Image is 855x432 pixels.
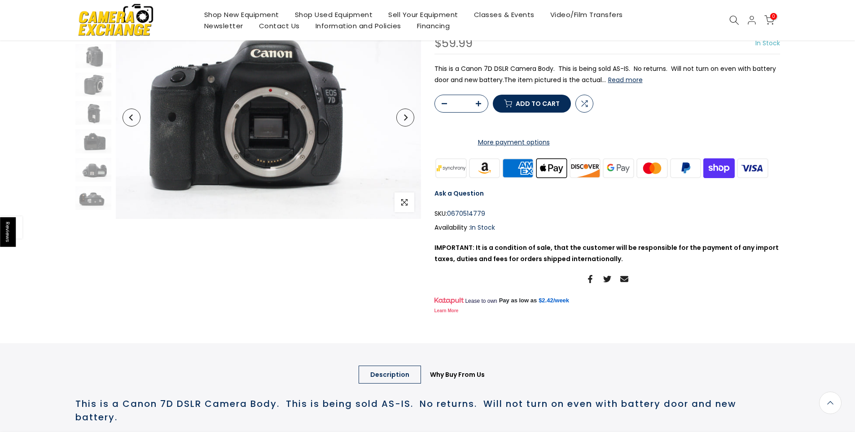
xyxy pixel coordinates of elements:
[418,366,496,384] a: Why Buy From Us
[736,157,769,179] img: visa
[434,137,593,148] a: More payment options
[196,9,287,20] a: Shop New Equipment
[470,223,495,232] span: In Stock
[669,157,702,179] img: paypal
[123,109,140,127] button: Previous
[770,13,777,20] span: 0
[608,76,643,84] button: Read more
[602,157,636,179] img: google pay
[603,274,611,284] a: Share on Twitter
[381,9,466,20] a: Sell Your Equipment
[465,297,497,305] span: Lease to own
[535,157,568,179] img: apple pay
[434,308,459,313] a: Learn More
[434,208,780,219] div: SKU:
[542,9,631,20] a: Video/Film Transfers
[620,274,628,284] a: Share on Email
[468,157,501,179] img: amazon payments
[307,20,409,31] a: Information and Policies
[434,38,473,49] div: $59.99
[434,189,484,198] a: Ask a Question
[447,208,485,219] span: 0670514779
[586,274,594,284] a: Share on Facebook
[501,157,535,179] img: american express
[396,109,414,127] button: Next
[702,157,736,179] img: shopify pay
[516,100,560,107] span: Add to cart
[287,9,381,20] a: Shop Used Equipment
[251,20,307,31] a: Contact Us
[434,63,780,86] p: This is a Canon 7D DSLR Camera Body. This is being sold AS-IS. No returns. Will not turn on even ...
[434,157,468,179] img: synchrony
[466,9,542,20] a: Classes & Events
[434,222,780,233] div: Availability :
[499,297,537,305] span: Pay as low as
[635,157,669,179] img: master
[755,39,780,48] span: In Stock
[764,15,774,25] a: 0
[819,392,842,414] a: Back to the top
[409,20,458,31] a: Financing
[196,20,251,31] a: Newsletter
[568,157,602,179] img: discover
[359,366,421,384] a: Description
[434,243,779,263] strong: IMPORTANT: It is a condition of sale, that the customer will be responsible for the payment of an...
[539,297,569,305] a: $2.42/week
[493,95,571,113] button: Add to cart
